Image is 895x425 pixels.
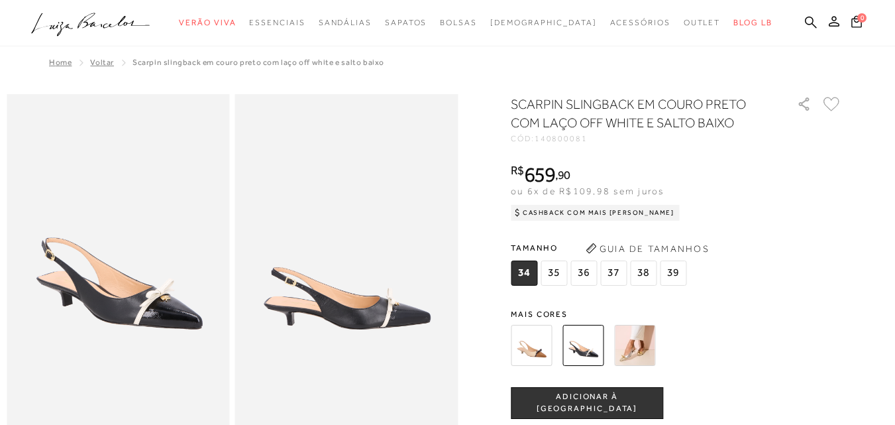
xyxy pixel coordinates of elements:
a: noSubCategoriesText [179,11,236,35]
a: Voltar [90,58,114,67]
span: 659 [524,162,555,186]
button: Guia de Tamanhos [581,238,713,259]
span: 39 [660,261,686,286]
div: Cashback com Mais [PERSON_NAME] [511,205,680,221]
span: Acessórios [610,18,670,27]
button: 0 [847,15,866,32]
span: Tamanho [511,238,690,258]
a: BLOG LB [733,11,772,35]
span: Sapatos [385,18,427,27]
a: noSubCategoriesText [249,11,305,35]
span: ADICIONAR À [GEOGRAPHIC_DATA] [511,391,662,414]
span: 38 [630,261,657,286]
span: 90 [558,168,570,182]
a: noSubCategoriesText [684,11,721,35]
span: Mais cores [511,310,842,318]
a: noSubCategoriesText [319,11,372,35]
span: 37 [600,261,627,286]
span: Essenciais [249,18,305,27]
span: BLOG LB [733,18,772,27]
span: Verão Viva [179,18,236,27]
img: SCARPIN SLINGBACK EM COURO PRETO COM LAÇO OFF WHITE E SALTO BAIXO [562,325,604,366]
span: ou 6x de R$109,98 sem juros [511,186,664,196]
img: SCARPIN SLINGBACK EM COURO NATA COM BICO CARAMELO E SALTO BAIXO [511,325,552,366]
a: noSubCategoriesText [610,11,670,35]
a: noSubCategoriesText [490,11,597,35]
span: 140800081 [535,134,588,143]
span: 36 [570,261,597,286]
img: SCARPIN SLINGBACK METALIZADO PRATA COM BICO DOURADO E SALTO BAIXO [614,325,655,366]
i: , [555,169,570,181]
a: noSubCategoriesText [440,11,477,35]
span: 34 [511,261,537,286]
span: [DEMOGRAPHIC_DATA] [490,18,597,27]
button: ADICIONAR À [GEOGRAPHIC_DATA] [511,387,663,419]
span: Outlet [684,18,721,27]
a: noSubCategoriesText [385,11,427,35]
span: SCARPIN SLINGBACK EM COURO PRETO COM LAÇO OFF WHITE E SALTO BAIXO [132,58,384,67]
span: Bolsas [440,18,477,27]
h1: SCARPIN SLINGBACK EM COURO PRETO COM LAÇO OFF WHITE E SALTO BAIXO [511,95,759,132]
a: Home [49,58,72,67]
i: R$ [511,164,524,176]
span: 35 [541,261,567,286]
span: 0 [857,13,867,23]
span: Sandálias [319,18,372,27]
div: CÓD: [511,135,776,143]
